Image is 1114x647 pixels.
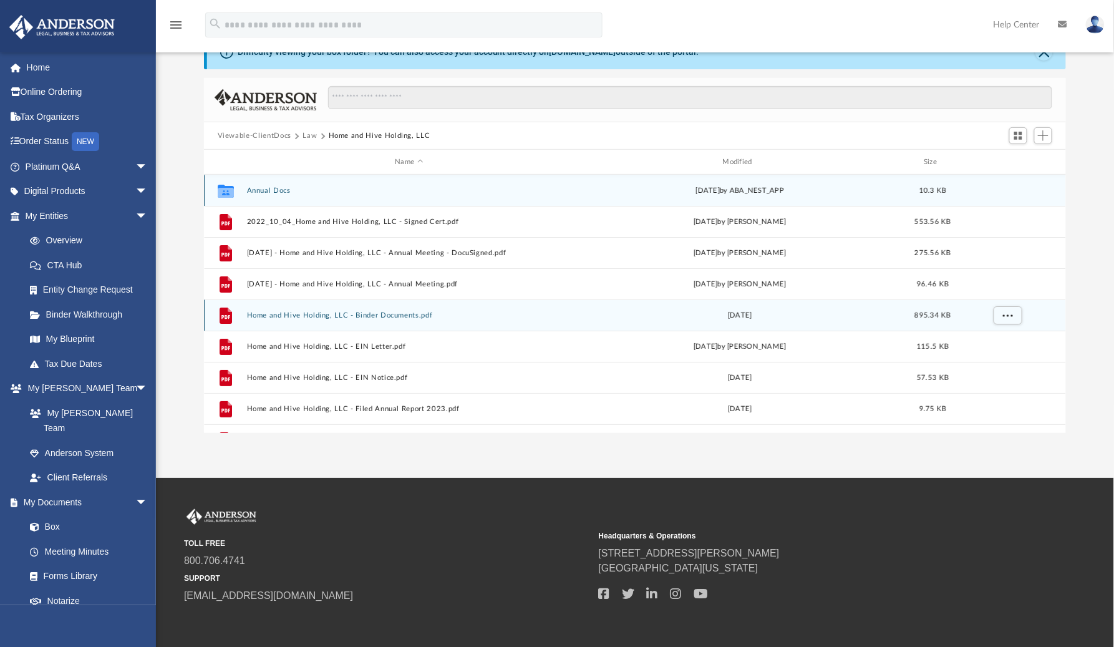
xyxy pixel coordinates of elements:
[919,406,946,412] span: 9.75 KB
[919,187,946,194] span: 10.3 KB
[184,573,590,584] small: SUPPORT
[9,154,167,179] a: Platinum Q&Aarrow_drop_down
[914,312,951,319] span: 895.34 KB
[184,555,245,566] a: 800.706.4741
[577,404,902,415] div: [DATE]
[963,157,1050,168] div: id
[917,374,949,381] span: 57.53 KB
[184,590,353,601] a: [EMAIL_ADDRESS][DOMAIN_NAME]
[17,465,160,490] a: Client Referrals
[246,249,571,257] button: [DATE] - Home and Hive Holding, LLC - Annual Meeting - DocuSigned.pdf
[135,154,160,180] span: arrow_drop_down
[577,185,902,197] div: [DATE] by ABA_NEST_APP
[908,157,957,168] div: Size
[9,104,167,129] a: Tax Organizers
[577,341,902,353] div: [DATE] by [PERSON_NAME]
[246,343,571,351] button: Home and Hive Holding, LLC - EIN Letter.pdf
[577,216,902,228] div: [DATE] by [PERSON_NAME]
[328,86,1053,110] input: Search files and folders
[9,80,167,105] a: Online Ordering
[208,17,222,31] i: search
[17,515,154,540] a: Box
[17,564,154,589] a: Forms Library
[1086,16,1105,34] img: User Pic
[9,376,160,401] a: My [PERSON_NAME] Teamarrow_drop_down
[599,563,758,573] a: [GEOGRAPHIC_DATA][US_STATE]
[17,228,167,253] a: Overview
[246,374,571,382] button: Home and Hive Holding, LLC - EIN Notice.pdf
[17,278,167,303] a: Entity Change Request
[17,302,167,327] a: Binder Walkthrough
[218,130,291,142] button: Viewable-ClientDocs
[17,588,160,613] a: Notarize
[303,130,317,142] button: Law
[135,203,160,229] span: arrow_drop_down
[577,248,902,259] div: [DATE] by [PERSON_NAME]
[9,129,167,155] a: Order StatusNEW
[577,310,902,321] div: [DATE]
[246,311,571,319] button: Home and Hive Holding, LLC - Binder Documents.pdf
[599,530,1005,542] small: Headquarters & Operations
[599,548,780,558] a: [STREET_ADDRESS][PERSON_NAME]
[168,17,183,32] i: menu
[135,490,160,515] span: arrow_drop_down
[246,280,571,288] button: [DATE] - Home and Hive Holding, LLC - Annual Meeting.pdf
[72,132,99,151] div: NEW
[577,372,902,384] div: [DATE]
[577,157,903,168] div: Modified
[577,279,902,290] div: [DATE] by [PERSON_NAME]
[246,405,571,413] button: Home and Hive Holding, LLC - Filed Annual Report 2023.pdf
[246,218,571,226] button: 2022_10_04_Home and Hive Holding, LLC - Signed Cert.pdf
[17,327,160,352] a: My Blueprint
[17,351,167,376] a: Tax Due Dates
[184,509,259,525] img: Anderson Advisors Platinum Portal
[914,250,951,256] span: 275.56 KB
[246,187,571,195] button: Annual Docs
[184,538,590,549] small: TOLL FREE
[9,490,160,515] a: My Documentsarrow_drop_down
[1034,127,1053,145] button: Add
[6,15,119,39] img: Anderson Advisors Platinum Portal
[917,281,949,288] span: 96.46 KB
[993,306,1022,325] button: More options
[914,218,951,225] span: 553.56 KB
[9,55,167,80] a: Home
[550,47,616,57] a: [DOMAIN_NAME]
[17,401,154,440] a: My [PERSON_NAME] Team
[204,175,1067,433] div: grid
[135,179,160,205] span: arrow_drop_down
[9,179,167,204] a: Digital Productsarrow_drop_down
[168,24,183,32] a: menu
[917,343,949,350] span: 115.5 KB
[1009,127,1028,145] button: Switch to Grid View
[246,157,571,168] div: Name
[135,376,160,402] span: arrow_drop_down
[17,440,160,465] a: Anderson System
[329,130,430,142] button: Home and Hive Holding, LLC
[17,253,167,278] a: CTA Hub
[210,157,241,168] div: id
[9,203,167,228] a: My Entitiesarrow_drop_down
[17,539,160,564] a: Meeting Minutes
